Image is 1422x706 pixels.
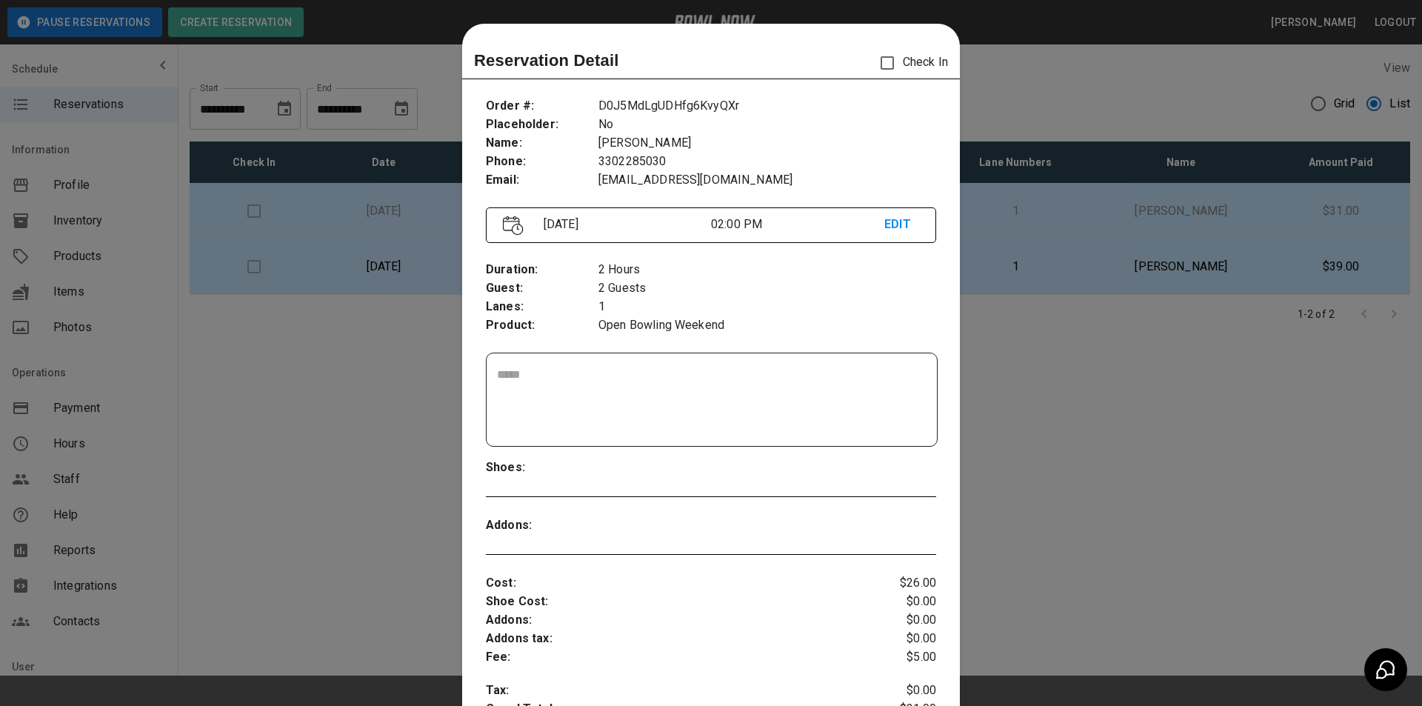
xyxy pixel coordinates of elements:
img: Vector [503,216,524,236]
p: 2 Guests [598,279,936,298]
p: $0.00 [861,611,936,630]
p: $26.00 [861,574,936,593]
p: EDIT [884,216,919,234]
p: $0.00 [861,682,936,700]
p: 02:00 PM [711,216,884,233]
p: [PERSON_NAME] [598,134,936,153]
p: $0.00 [861,593,936,611]
p: Reservation Detail [474,48,619,73]
p: Tax : [486,682,861,700]
p: Email : [486,171,598,190]
p: Addons tax : [486,630,861,648]
p: Phone : [486,153,598,171]
p: 3302285030 [598,153,936,171]
p: D0J5MdLgUDHfg6KvyQXr [598,97,936,116]
p: $5.00 [861,648,936,667]
p: Open Bowling Weekend [598,316,936,335]
p: Lanes : [486,298,598,316]
p: [EMAIL_ADDRESS][DOMAIN_NAME] [598,171,936,190]
p: Shoe Cost : [486,593,861,611]
p: Duration : [486,261,598,279]
p: Name : [486,134,598,153]
p: $0.00 [861,630,936,648]
p: Order # : [486,97,598,116]
p: Addons : [486,516,598,535]
p: 1 [598,298,936,316]
p: [DATE] [538,216,711,233]
p: 2 Hours [598,261,936,279]
p: Cost : [486,574,861,593]
p: Addons : [486,611,861,630]
p: Fee : [486,648,861,667]
p: Placeholder : [486,116,598,134]
p: Product : [486,316,598,335]
p: No [598,116,936,134]
p: Guest : [486,279,598,298]
p: Check In [872,47,948,79]
p: Shoes : [486,459,598,477]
